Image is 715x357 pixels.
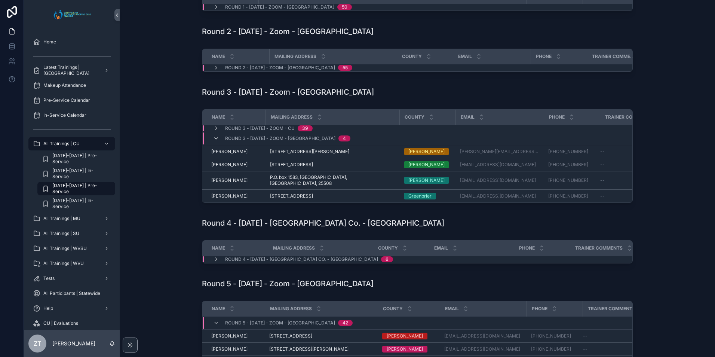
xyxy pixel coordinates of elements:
[212,245,225,251] span: Name
[536,54,552,59] span: Phone
[28,35,115,49] a: Home
[548,162,595,168] a: [PHONE_NUMBER]
[408,161,445,168] div: [PERSON_NAME]
[519,245,535,251] span: Phone
[387,346,423,353] div: [PERSON_NAME]
[52,198,108,210] span: [DATE]-[DATE] | In-Service
[202,87,374,97] h1: Round 3 - [DATE] - Zoom - [GEOGRAPHIC_DATA]
[548,177,595,183] a: [PHONE_NUMBER]
[270,162,395,168] a: [STREET_ADDRESS]
[28,137,115,150] a: All Trainings | CU
[270,193,395,199] a: [STREET_ADDRESS]
[387,333,423,339] div: [PERSON_NAME]
[404,161,451,168] a: [PERSON_NAME]
[460,177,536,183] a: [EMAIL_ADDRESS][DOMAIN_NAME]
[404,193,451,199] a: Greenbrier
[600,162,654,168] a: --
[28,227,115,240] a: All Trainings | SU
[43,320,78,326] span: CU | Evaluations
[588,306,635,312] span: Trainer Comments
[405,114,424,120] span: County
[548,162,588,168] a: [PHONE_NUMBER]
[52,168,108,180] span: [DATE]-[DATE] | In-Service
[225,65,335,71] span: Round 2 - [DATE] - Zoom - [GEOGRAPHIC_DATA]
[408,193,432,199] div: Greenbrier
[211,333,260,339] a: [PERSON_NAME]
[269,333,312,339] span: [STREET_ADDRESS]
[548,177,588,183] a: [PHONE_NUMBER]
[212,114,225,120] span: Name
[28,64,115,77] a: Latest Trainings | [GEOGRAPHIC_DATA]
[531,346,571,352] a: [PHONE_NUMBER]
[211,162,261,168] a: [PERSON_NAME]
[378,245,398,251] span: County
[28,94,115,107] a: Pre-Service Calendar
[270,162,313,168] span: [STREET_ADDRESS]
[583,346,587,352] span: --
[382,346,435,353] a: [PERSON_NAME]
[37,197,115,210] a: [DATE]-[DATE] | In-Service
[600,193,605,199] span: --
[458,54,472,59] span: Email
[583,346,646,352] a: --
[583,333,646,339] a: --
[43,245,87,251] span: All Trainings | WVSU
[211,333,248,339] span: [PERSON_NAME]
[28,79,115,92] a: Makeup Attendance
[225,4,334,10] span: Round 1 - [DATE] - Zoom - [GEOGRAPHIC_DATA]
[52,153,108,165] span: [DATE]-[DATE] | Pre-Service
[28,287,115,300] a: All Participants | Statewide
[592,54,636,59] span: Trainer Comments
[43,97,90,103] span: Pre-Service Calendar
[460,149,539,155] a: [PERSON_NAME][EMAIL_ADDRESS][DOMAIN_NAME]
[404,177,451,184] a: [PERSON_NAME]
[225,320,335,326] span: Round 5 - [DATE] - Zoom - [GEOGRAPHIC_DATA]
[211,149,248,155] span: [PERSON_NAME]
[28,272,115,285] a: Tests
[211,346,248,352] span: [PERSON_NAME]
[461,114,475,120] span: Email
[43,216,80,222] span: All Trainings | MU
[460,193,539,199] a: [EMAIL_ADDRESS][DOMAIN_NAME]
[605,114,649,120] span: Trainer Comments
[600,177,605,183] span: --
[434,245,448,251] span: Email
[43,260,84,266] span: All Trainings | WVU
[460,162,536,168] a: [EMAIL_ADDRESS][DOMAIN_NAME]
[269,333,373,339] a: [STREET_ADDRESS]
[444,346,520,352] a: [EMAIL_ADDRESS][DOMAIN_NAME]
[211,177,261,183] a: [PERSON_NAME]
[37,152,115,165] a: [DATE]-[DATE] | Pre-Service
[600,193,654,199] a: --
[408,148,445,155] div: [PERSON_NAME]
[24,30,120,330] div: scrollable content
[28,242,115,255] a: All Trainings | WVSU
[269,346,373,352] a: [STREET_ADDRESS][PERSON_NAME]
[43,305,53,311] span: Help
[408,177,445,184] div: [PERSON_NAME]
[202,218,444,228] h1: Round 4 - [DATE] - [GEOGRAPHIC_DATA] Co. - [GEOGRAPHIC_DATA]
[28,212,115,225] a: All Trainings | MU
[342,4,347,10] div: 50
[575,245,623,251] span: Trainer Comments
[43,82,86,88] span: Makeup Attendance
[274,54,316,59] span: Mailing Address
[28,317,115,330] a: CU | Evaluations
[583,333,587,339] span: --
[225,125,295,131] span: Round 3 - [DATE] - Zoom - CU
[273,245,315,251] span: Mailing Address
[52,183,108,195] span: [DATE]-[DATE] | Pre-Service
[270,149,349,155] span: [STREET_ADDRESS][PERSON_NAME]
[444,346,522,352] a: [EMAIL_ADDRESS][DOMAIN_NAME]
[270,193,313,199] span: [STREET_ADDRESS]
[532,306,547,312] span: Phone
[383,306,403,312] span: County
[211,162,248,168] span: [PERSON_NAME]
[212,54,225,59] span: Name
[211,193,261,199] a: [PERSON_NAME]
[270,174,395,186] a: P.O. box 1583, [GEOGRAPHIC_DATA], [GEOGRAPHIC_DATA], 25508
[202,278,374,289] h1: Round 5 - [DATE] - Zoom - [GEOGRAPHIC_DATA]
[460,193,536,199] a: [EMAIL_ADDRESS][DOMAIN_NAME]
[28,302,115,315] a: Help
